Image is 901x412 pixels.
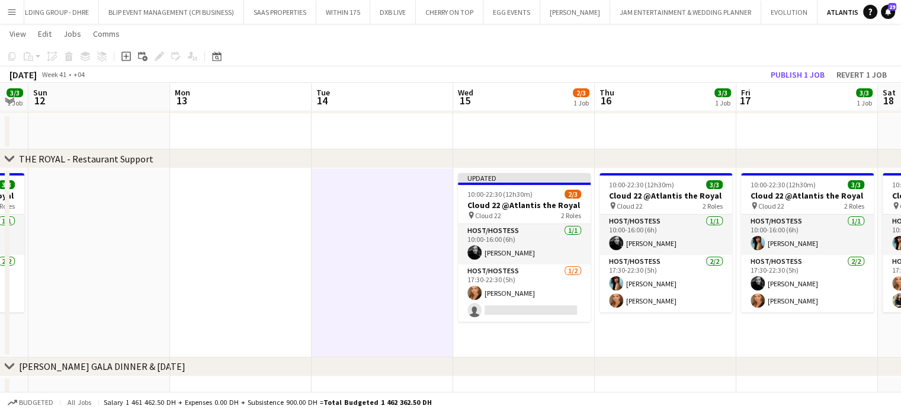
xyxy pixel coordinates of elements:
h3: Cloud 22 @Atlantis the Royal [458,200,591,210]
div: Salary 1 461 462.50 DH + Expenses 0.00 DH + Subsistence 900.00 DH = [104,398,432,407]
span: 3/3 [706,180,723,189]
span: Comms [93,28,120,39]
span: Cloud 22 [475,211,501,220]
span: Week 41 [39,70,69,79]
a: Edit [33,26,56,41]
span: Sun [33,87,47,98]
button: JAM ENTERTAINMENT & WEDDING PLANNER [610,1,761,24]
div: 1 Job [857,98,872,107]
span: 12 [31,94,47,107]
button: CHERRY ON TOP [416,1,483,24]
span: Fri [741,87,751,98]
span: View [9,28,26,39]
button: Budgeted [6,396,55,409]
span: Thu [599,87,614,98]
span: 2/3 [573,88,589,97]
span: Total Budgeted 1 462 362.50 DH [323,398,432,407]
a: View [5,26,31,41]
app-card-role: Host/Hostess2/217:30-22:30 (5h)[PERSON_NAME][PERSON_NAME] [599,255,732,312]
span: All jobs [65,398,94,407]
span: Budgeted [19,398,53,407]
app-job-card: 10:00-22:30 (12h30m)3/3Cloud 22 @Atlantis the Royal Cloud 222 RolesHost/Hostess1/110:00-16:00 (6h... [599,173,732,312]
span: 2 Roles [703,202,723,210]
span: Jobs [63,28,81,39]
span: 10:00-22:30 (12h30m) [609,180,674,189]
a: 29 [881,5,895,19]
span: 2/3 [565,190,581,199]
span: 18 [881,94,896,107]
span: 2 Roles [561,211,581,220]
div: THE ROYAL - Restaurant Support [19,153,153,165]
button: [PERSON_NAME] [540,1,610,24]
span: 29 [888,3,896,11]
span: Cloud 22 [758,202,784,210]
a: Jobs [59,26,86,41]
button: WITHIN 175 [316,1,370,24]
app-card-role: Host/Hostess2/217:30-22:30 (5h)[PERSON_NAME][PERSON_NAME] [741,255,874,312]
span: 15 [456,94,473,107]
span: Sat [883,87,896,98]
span: 3/3 [714,88,731,97]
button: BLIP EVENT MANAGEMENT (CPI BUSINESS) [99,1,244,24]
div: 1 Job [7,98,23,107]
span: 3/3 [856,88,873,97]
button: DXB LIVE [370,1,416,24]
span: 10:00-22:30 (12h30m) [751,180,816,189]
span: Wed [458,87,473,98]
span: 3/3 [7,88,23,97]
button: SAAS PROPERTIES [244,1,316,24]
button: ATLANTIS THE PALM [817,1,900,24]
h3: Cloud 22 @Atlantis the Royal [741,190,874,201]
span: 17 [739,94,751,107]
span: 14 [315,94,330,107]
span: 2 Roles [844,202,864,210]
a: Comms [88,26,124,41]
app-card-role: Host/Hostess1/217:30-22:30 (5h)[PERSON_NAME] [458,264,591,322]
button: Publish 1 job [766,67,829,82]
div: 1 Job [573,98,589,107]
div: Updated [458,173,591,183]
span: 3/3 [848,180,864,189]
div: [DATE] [9,69,37,81]
div: [PERSON_NAME] GALA DINNER & [DATE] [19,360,185,372]
span: 13 [173,94,190,107]
h3: Cloud 22 @Atlantis the Royal [599,190,732,201]
span: Tue [316,87,330,98]
app-card-role: Host/Hostess1/110:00-16:00 (6h)[PERSON_NAME] [458,224,591,264]
span: Mon [175,87,190,98]
app-card-role: Host/Hostess1/110:00-16:00 (6h)[PERSON_NAME] [599,215,732,255]
app-job-card: Updated10:00-22:30 (12h30m)2/3Cloud 22 @Atlantis the Royal Cloud 222 RolesHost/Hostess1/110:00-16... [458,173,591,322]
button: EVOLUTION [761,1,817,24]
button: EGG EVENTS [483,1,540,24]
div: 1 Job [715,98,730,107]
div: +04 [73,70,85,79]
span: Edit [38,28,52,39]
span: 10:00-22:30 (12h30m) [467,190,533,199]
span: 16 [598,94,614,107]
app-card-role: Host/Hostess1/110:00-16:00 (6h)[PERSON_NAME] [741,215,874,255]
app-job-card: 10:00-22:30 (12h30m)3/3Cloud 22 @Atlantis the Royal Cloud 222 RolesHost/Hostess1/110:00-16:00 (6h... [741,173,874,312]
span: Cloud 22 [617,202,643,210]
button: Revert 1 job [832,67,892,82]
